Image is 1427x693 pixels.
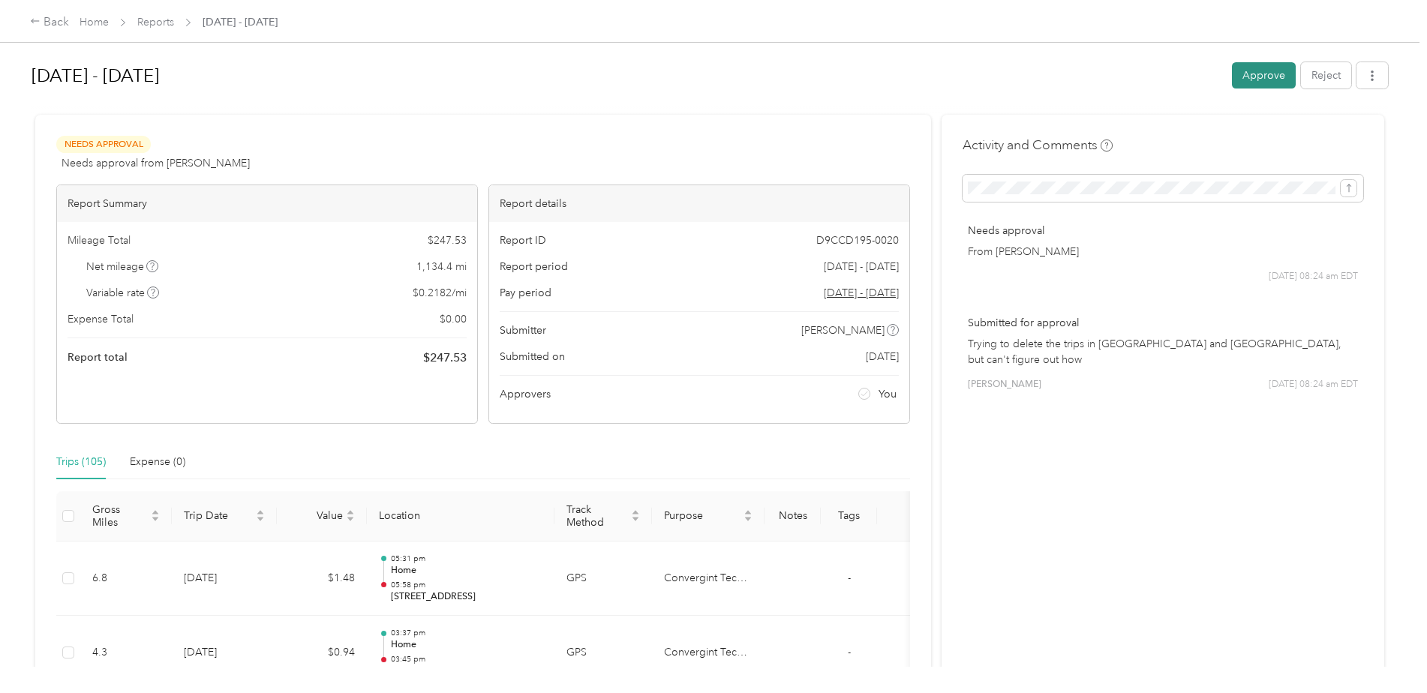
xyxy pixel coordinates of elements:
span: [DATE] 08:24 am EDT [1269,378,1358,391]
span: D9CCD195-0020 [816,232,899,248]
span: [DATE] - [DATE] [824,259,899,274]
span: [DATE] - [DATE] [203,14,278,30]
th: Gross Miles [80,491,172,541]
td: GPS [554,616,652,691]
p: 05:31 pm [391,553,542,564]
div: Report Summary [57,185,477,222]
td: 6.8 [80,541,172,616]
span: Net mileage [86,259,159,274]
span: caret-up [744,508,753,517]
span: [DATE] 08:24 am EDT [1269,270,1358,283]
span: [DATE] [866,349,899,364]
span: Track Method [566,503,628,529]
span: Value [289,509,343,522]
span: $ 247.53 [423,349,467,367]
th: Notes [765,491,821,541]
span: Approvers [500,386,551,402]
span: Report period [500,259,568,274]
span: Mileage Total [68,232,131,248]
div: Back [30,13,69,31]
span: Needs Approval [56,136,151,153]
span: Report total [68,349,128,365]
h1: Aug 1 - 31, 2025 [32,58,1221,94]
p: Home [391,664,542,678]
span: You [879,386,897,402]
p: Trying to delete the trips in [GEOGRAPHIC_DATA] and [GEOGRAPHIC_DATA], but can't figure out how [968,336,1358,367]
p: 03:37 pm [391,628,542,638]
a: Home [80,16,109,28]
p: 03:45 pm [391,654,542,664]
span: caret-down [151,514,160,523]
th: Track Method [554,491,652,541]
span: - [848,571,851,584]
span: [PERSON_NAME] [968,378,1041,391]
span: Pay period [500,285,551,301]
td: 4.3 [80,616,172,691]
span: Trip Date [184,509,253,522]
button: Approve [1232,62,1296,88]
p: [STREET_ADDRESS] [391,590,542,604]
td: Convergint Technologies [652,541,765,616]
td: GPS [554,541,652,616]
p: From [PERSON_NAME] [968,244,1358,259]
th: Purpose [652,491,765,541]
span: $ 0.00 [440,311,467,327]
span: $ 247.53 [428,232,467,248]
p: 05:58 pm [391,580,542,590]
td: [DATE] [172,541,277,616]
span: caret-up [346,508,355,517]
span: Purpose [664,509,741,522]
td: $0.94 [277,616,367,691]
a: Reports [137,16,174,28]
span: caret-down [744,514,753,523]
span: Gross Miles [92,503,148,529]
span: caret-down [631,514,640,523]
span: [PERSON_NAME] [801,322,885,338]
span: caret-up [151,508,160,517]
div: Expense (0) [130,454,185,470]
span: Submitted on [500,349,565,364]
div: Trips (105) [56,454,106,470]
span: $ 0.2182 / mi [413,285,467,301]
span: Needs approval from [PERSON_NAME] [62,155,250,171]
p: Home [391,564,542,577]
div: Report details [489,185,909,222]
p: Home [391,638,542,652]
td: Convergint Technologies [652,616,765,691]
th: Tags [821,491,877,541]
p: Needs approval [968,223,1358,238]
td: $1.48 [277,541,367,616]
span: Variable rate [86,285,160,301]
th: Location [367,491,554,541]
th: Value [277,491,367,541]
span: - [848,646,851,658]
button: Reject [1301,62,1351,88]
span: caret-up [631,508,640,517]
span: Submitter [500,322,546,338]
p: Submitted for approval [968,315,1358,331]
span: Expense Total [68,311,134,327]
span: caret-up [256,508,265,517]
iframe: Everlance-gr Chat Button Frame [1343,609,1427,693]
td: [DATE] [172,616,277,691]
span: Go to pay period [824,285,899,301]
th: Trip Date [172,491,277,541]
h4: Activity and Comments [963,136,1113,154]
span: caret-down [346,514,355,523]
span: 1,134.4 mi [416,259,467,274]
span: Report ID [500,232,546,248]
span: caret-down [256,514,265,523]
